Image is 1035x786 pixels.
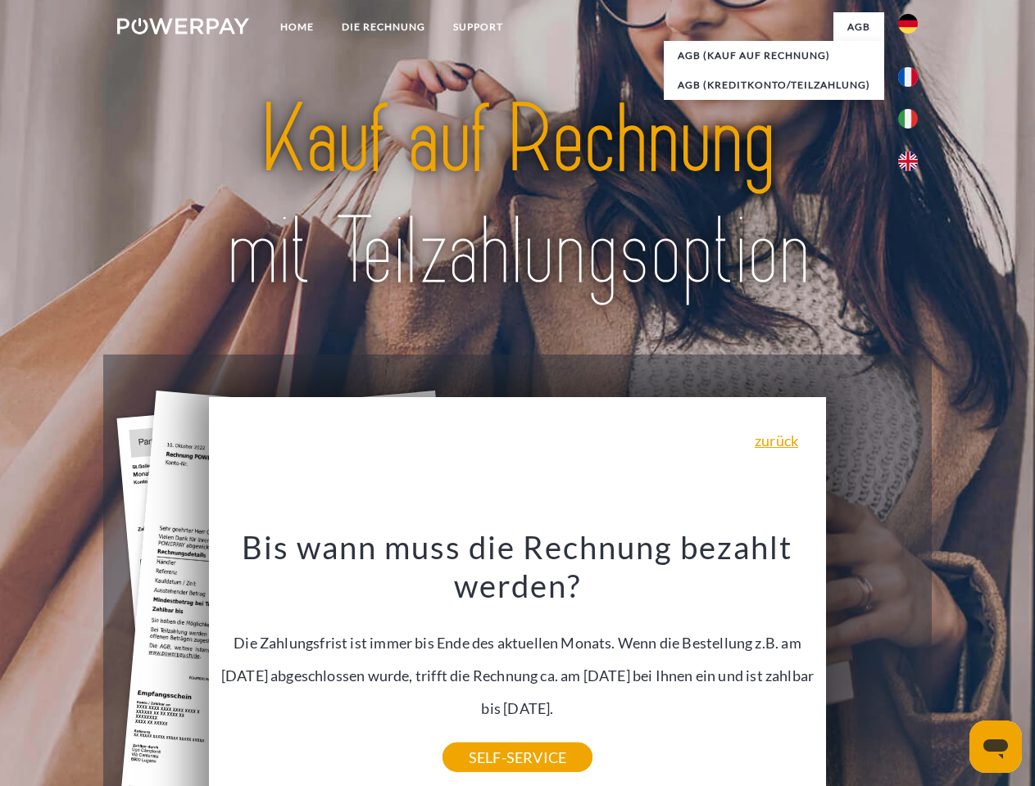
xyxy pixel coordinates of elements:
[117,18,249,34] img: logo-powerpay-white.svg
[328,12,439,42] a: DIE RECHNUNG
[664,70,884,100] a: AGB (Kreditkonto/Teilzahlung)
[439,12,517,42] a: SUPPORT
[898,151,918,171] img: en
[219,527,817,606] h3: Bis wann muss die Rechnung bezahlt werden?
[898,14,918,34] img: de
[266,12,328,42] a: Home
[898,109,918,129] img: it
[664,41,884,70] a: AGB (Kauf auf Rechnung)
[755,433,798,448] a: zurück
[219,527,817,757] div: Die Zahlungsfrist ist immer bis Ende des aktuellen Monats. Wenn die Bestellung z.B. am [DATE] abg...
[157,79,878,314] img: title-powerpay_de.svg
[969,720,1022,773] iframe: Schaltfläche zum Öffnen des Messaging-Fensters
[898,67,918,87] img: fr
[443,743,592,772] a: SELF-SERVICE
[833,12,884,42] a: agb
